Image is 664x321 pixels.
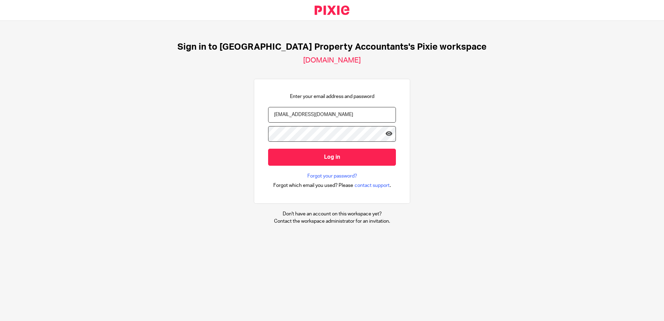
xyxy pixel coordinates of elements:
span: Forgot which email you used? Please [273,182,353,189]
input: Log in [268,149,396,166]
p: Enter your email address and password [290,93,374,100]
span: contact support [355,182,390,189]
a: Forgot your password? [307,173,357,180]
h2: [DOMAIN_NAME] [303,56,361,65]
h1: Sign in to [GEOGRAPHIC_DATA] Property Accountants's Pixie workspace [177,42,487,52]
p: Contact the workspace administrator for an invitation. [274,218,390,225]
p: Don't have an account on this workspace yet? [274,211,390,217]
div: . [273,181,391,189]
input: name@example.com [268,107,396,123]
